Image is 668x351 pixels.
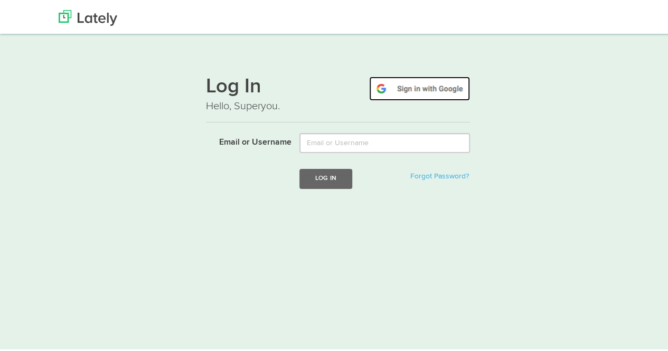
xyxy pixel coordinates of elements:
[299,131,470,151] input: Email or Username
[206,74,470,97] h1: Log In
[198,131,291,147] label: Email or Username
[369,74,470,99] img: google-signin.png
[206,97,470,112] p: Hello, Superyou.
[299,167,352,186] button: Log In
[59,8,117,24] img: Lately
[410,170,469,178] a: Forgot Password?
